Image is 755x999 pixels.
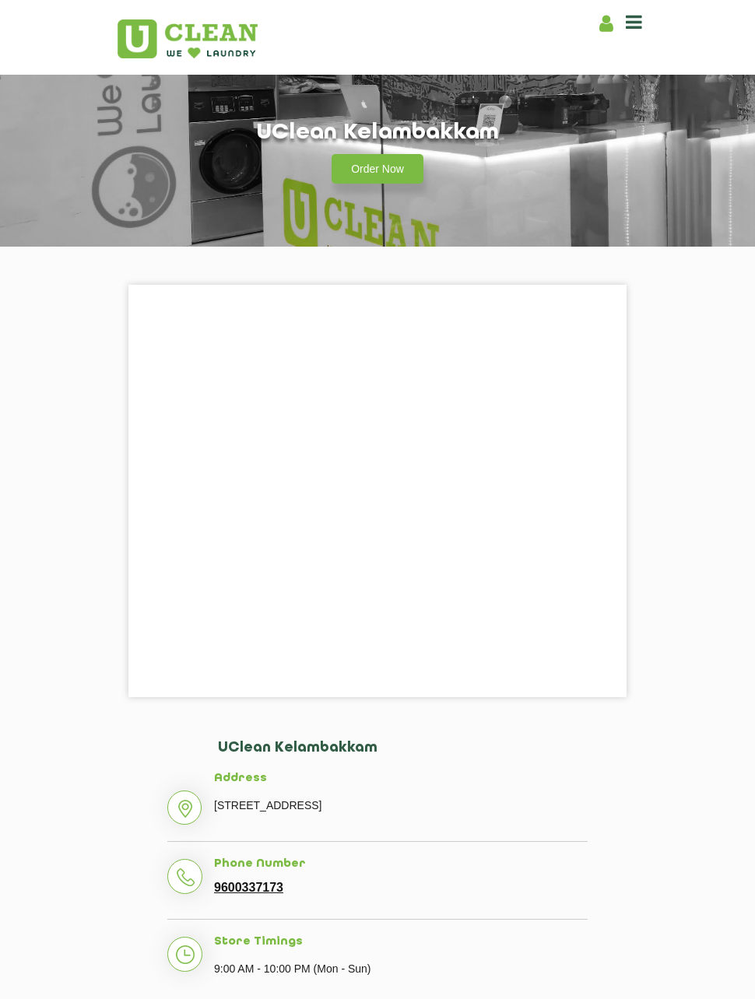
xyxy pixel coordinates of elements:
p: 9:00 AM - 10:00 PM (Mon - Sun) [214,957,588,980]
a: Order Now [332,154,423,184]
img: UClean Laundry and Dry Cleaning [118,19,258,58]
p: [STREET_ADDRESS] [214,794,588,817]
a: 9600337173 [214,881,283,895]
h5: Phone Number [214,857,588,871]
h1: UClean Kelambakkam [256,120,499,145]
h2: UClean Kelambakkam [218,740,588,772]
h5: Store Timings [214,935,588,949]
h5: Address [214,772,588,786]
